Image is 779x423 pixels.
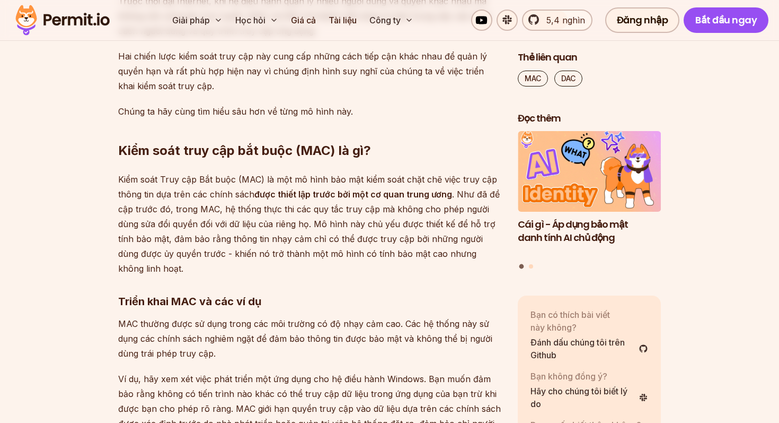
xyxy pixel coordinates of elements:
a: Đánh dấu chúng tôi trên Github [530,336,648,361]
font: Giải pháp [172,15,210,25]
font: Đăng nhập [617,13,668,27]
font: Tài liệu [329,15,357,25]
a: MAC [518,71,548,87]
a: DAC [554,71,582,87]
font: DAC [561,74,576,83]
a: Bắt đầu ngay [684,7,768,33]
font: Bạn có thích bài viết này không? [530,309,610,333]
font: Bắt đầu ngay [695,13,757,27]
font: Học hỏi [235,15,265,25]
font: MAC thường được sử dụng trong các môi trường có độ nhạy cảm cao. Các hệ thống này sử dụng các chí... [118,318,492,359]
div: Bài viết [518,132,661,271]
font: Đọc thêm [518,111,561,125]
a: Cái gì - Áp dụng bảo mật danh tính AI chủ độngCái gì - Áp dụng bảo mật danh tính AI chủ động [518,132,661,258]
font: Chúng ta hãy cùng tìm hiểu sâu hơn về từng mô hình này. [118,106,353,117]
button: Học hỏi [231,10,282,31]
font: Hai chiến lược kiểm soát truy cập này cung cấp những cách tiếp cận khác nhau để quản lý quyền hạn... [118,51,487,91]
a: Hãy cho chúng tôi biết lý do [530,385,648,410]
font: Giá cả [291,15,316,25]
button: Chuyển đến slide 1 [519,264,524,269]
font: Kiểm soát Truy cập Bắt buộc (MAC) là một mô hình bảo mật kiểm soát chặt chẽ việc truy cập thông t... [118,174,497,200]
font: Triển khai MAC và các ví dụ [118,295,261,308]
button: Chuyển đến slide 2 [529,264,533,269]
font: Công ty [369,15,401,25]
button: Giải pháp [168,10,227,31]
img: Cái gì - Áp dụng bảo mật danh tính AI chủ động [518,132,661,212]
font: Bạn không đồng ý? [530,371,607,382]
font: 5,4 nghìn [546,15,585,25]
a: Giá cả [287,10,320,31]
font: . Như đã đề cập trước đó, trong MAC, hệ thống thực thi các quy tắc truy cập mà không cho phép ngư... [118,189,500,274]
button: Công ty [365,10,418,31]
a: Đăng nhập [605,7,680,33]
a: Tài liệu [324,10,361,31]
img: Logo giấy phép [11,2,114,38]
font: Thẻ liên quan [518,50,577,64]
a: 5,4 nghìn [522,10,592,31]
li: 1 trong 2 [518,132,661,258]
font: Kiểm soát truy cập bắt buộc (MAC) là gì? [118,143,371,158]
font: được thiết lập trước bởi một cơ quan trung ương [254,189,452,200]
font: Cái gì - Áp dụng bảo mật danh tính AI chủ động [518,218,628,244]
font: MAC [525,74,541,83]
